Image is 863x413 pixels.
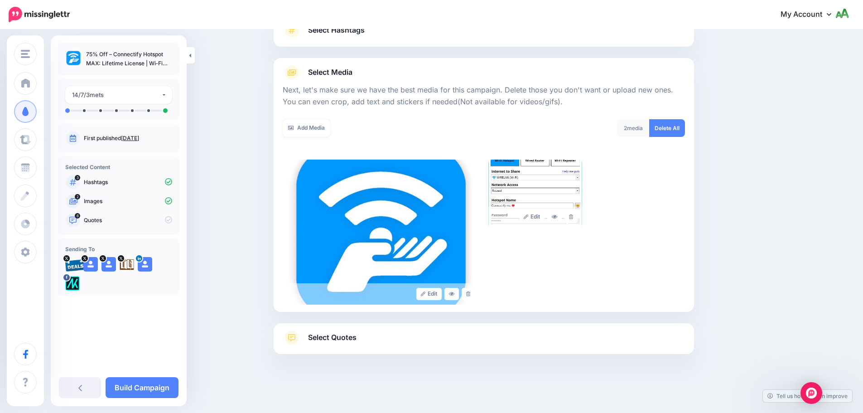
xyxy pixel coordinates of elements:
a: My Account [771,4,849,26]
img: 95cf0fca748e57b5e67bba0a1d8b2b21-27699.png [65,257,85,272]
button: 14/7/3mets [65,86,172,104]
span: Select Quotes [308,331,357,344]
img: user_default_image.png [101,257,116,272]
img: 08f7998ec698e43aa174ce675b864f94_large.jpg [488,160,582,228]
p: Next, let's make sure we have the best media for this campaign. Delete those you don't want or up... [283,84,685,108]
div: Select Media [283,80,685,305]
a: Select Hashtags [283,23,685,47]
li: A post will be sent on day 13 [147,109,150,112]
img: 3c48988ed2e4525cd83ec76f3f4cc5e5_thumb.jpg [65,50,82,66]
span: Select Hashtags [308,24,365,36]
div: Open Intercom Messenger [800,382,822,404]
li: A post will be sent on day 11 [115,109,118,112]
img: Missinglettr [9,7,70,22]
li: A post will be sent on day 12 [131,109,134,112]
li: A post will be sent on day 0 [65,108,70,113]
span: 2 [75,194,80,199]
p: Images [84,197,172,205]
span: 2 [624,125,627,131]
a: Delete All [649,119,685,137]
li: A post will be sent on day 14 [163,108,168,113]
a: Select Media [283,65,685,80]
span: Select Media [308,66,352,78]
li: A post will be sent on day 8 [99,109,102,112]
a: Edit [519,211,545,223]
h4: Selected Content [65,164,172,170]
img: menu.png [21,50,30,58]
span: 6 [75,213,80,219]
img: 3c48988ed2e4525cd83ec76f3f4cc5e5_large.jpg [283,160,479,305]
p: Hashtags [84,178,172,186]
img: agK0rCH6-27705.jpg [120,257,134,272]
p: Quotes [84,216,172,224]
div: 14/7/3mets [72,90,161,100]
img: user_default_image.png [83,257,98,272]
span: 3 [75,175,80,180]
h4: Sending To [65,246,172,253]
p: 75% Off – Connectify Hotspot MAX: Lifetime License | Wi‑Fi Hotspot, Virtual Router & Repeater Sof... [86,50,172,68]
li: A post will be sent on day 4 [83,109,86,112]
a: Add Media [283,119,330,137]
a: Edit [416,288,442,300]
a: [DATE] [121,135,139,141]
img: 300371053_782866562685722_1733786435366177641_n-bsa128417.png [65,276,80,291]
div: media [617,119,650,137]
a: Tell us how we can improve [763,390,852,402]
a: Select Quotes [283,330,685,354]
img: user_default_image.png [138,257,152,272]
p: First published [84,134,172,142]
